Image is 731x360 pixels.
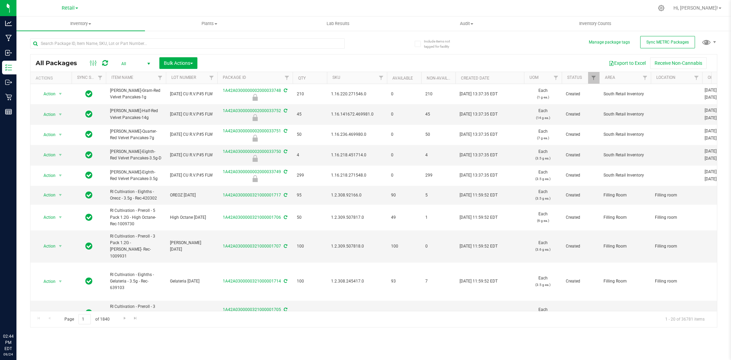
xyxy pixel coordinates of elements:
[566,310,595,316] span: Created
[85,190,93,200] span: In Sync
[56,89,65,99] span: select
[460,278,498,285] span: [DATE] 11:59:52 EDT
[36,59,84,67] span: All Packages
[639,72,651,84] a: Filter
[331,131,383,138] span: 1.16.236.469980.0
[59,314,115,325] span: Page of 1840
[37,110,56,119] span: Action
[223,75,246,80] a: Package ID
[461,76,489,81] a: Created Date
[528,275,558,288] span: Each
[391,214,417,221] span: 49
[223,88,281,93] a: 1A42A0300000002000033748
[332,75,340,80] a: SKU
[604,57,650,69] button: Export to Excel
[331,243,383,250] span: 1.2.309.507818.0
[170,214,213,221] span: High Octane [DATE]
[223,279,281,284] a: 1A42A0300000321000001714
[297,172,323,179] span: 299
[283,149,287,154] span: Sync from Compliance System
[424,39,458,49] span: Include items not tagged for facility
[297,131,323,138] span: 50
[85,170,93,180] span: In Sync
[36,76,69,81] div: Actions
[427,76,457,81] a: Non-Available
[529,75,538,80] a: UOM
[331,152,383,158] span: 1.16.218.451714.0
[5,108,12,115] inline-svg: Reports
[95,72,106,84] a: Filter
[528,240,558,253] span: Each
[528,195,558,202] p: (3.5 g ea.)
[120,314,130,323] a: Go to the next page
[85,213,93,222] span: In Sync
[391,310,417,316] span: 0
[170,111,213,118] span: [DATE] CU R.V.P#5 FLW
[223,193,281,197] a: 1A42A0300000321000001717
[570,21,621,27] span: Inventory Counts
[216,135,294,142] div: Newly Received
[16,16,145,31] a: Inventory
[5,64,12,71] inline-svg: Inventory
[566,214,595,221] span: Created
[604,310,647,316] span: Filling Room
[85,130,93,139] span: In Sync
[550,72,562,84] a: Filter
[640,36,695,48] button: Sync METRC Packages
[331,214,383,221] span: 1.2.309.507817.0
[56,171,65,180] span: select
[528,217,558,224] p: (6 g ea.)
[391,278,417,285] span: 93
[159,57,197,69] button: Bulk Actions
[223,108,281,113] a: 1A42A0300000002000033752
[110,189,162,202] span: RI Cultivation - Eighths - Oreoz - 3.5g - Rec-420302
[331,111,383,118] span: 1.16.141672.469981.0
[216,94,294,101] div: Newly Received
[528,307,558,320] span: Each
[425,152,451,158] span: 4
[283,88,287,93] span: Sync from Compliance System
[528,115,558,121] p: (14 g ea.)
[170,310,213,316] span: High Octane [DATE]
[223,244,281,249] a: 1A42A0300000321000001707
[37,241,56,251] span: Action
[5,49,12,56] inline-svg: Inbound
[171,75,196,80] a: Lot Number
[283,215,287,220] span: Sync from Compliance System
[528,211,558,224] span: Each
[604,111,647,118] span: South Retail Inventory
[297,111,323,118] span: 45
[425,278,451,285] span: 7
[281,72,293,84] a: Filter
[460,131,498,138] span: [DATE] 13:37:35 EDT
[566,91,595,97] span: Created
[604,152,647,158] span: South Retail Inventory
[391,172,417,179] span: 0
[170,192,213,199] span: OREOZ [DATE]
[531,16,659,31] a: Inventory Counts
[85,308,93,318] span: In Sync
[402,16,531,31] a: Audit
[283,279,287,284] span: Sync from Compliance System
[566,152,595,158] span: Created
[283,193,287,197] span: Sync from Compliance System
[56,130,65,140] span: select
[3,352,13,357] p: 09/24
[56,277,65,286] span: select
[37,309,56,318] span: Action
[528,281,558,288] p: (3.5 g ea.)
[656,75,675,80] a: Location
[376,72,387,84] a: Filter
[604,172,647,179] span: South Retail Inventory
[425,310,451,316] span: 100
[425,111,451,118] span: 45
[528,135,558,141] p: (7 g ea.)
[425,172,451,179] span: 299
[223,307,281,312] a: 1A42A0300000321000001705
[567,75,582,80] a: Status
[5,94,12,100] inline-svg: Retail
[85,241,93,251] span: In Sync
[528,94,558,100] p: (1 g ea.)
[691,72,702,84] a: Filter
[528,169,558,182] span: Each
